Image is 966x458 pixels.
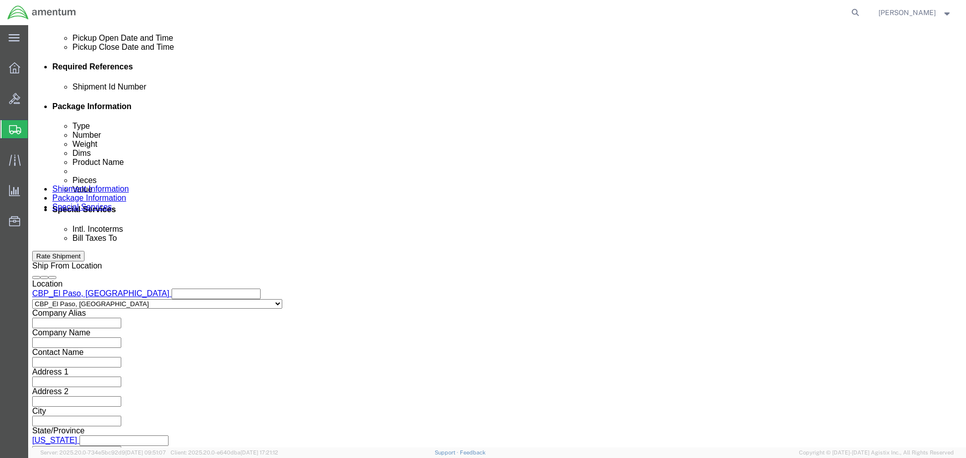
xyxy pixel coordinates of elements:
[40,449,166,455] span: Server: 2025.20.0-734e5bc92d9
[171,449,278,455] span: Client: 2025.20.0-e640dba
[878,7,952,19] button: [PERSON_NAME]
[240,449,278,455] span: [DATE] 17:21:12
[7,5,76,20] img: logo
[799,448,954,457] span: Copyright © [DATE]-[DATE] Agistix Inc., All Rights Reserved
[435,449,460,455] a: Support
[28,25,966,447] iframe: FS Legacy Container
[125,449,166,455] span: [DATE] 09:51:07
[878,7,936,18] span: Matthew McMillen
[460,449,486,455] a: Feedback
